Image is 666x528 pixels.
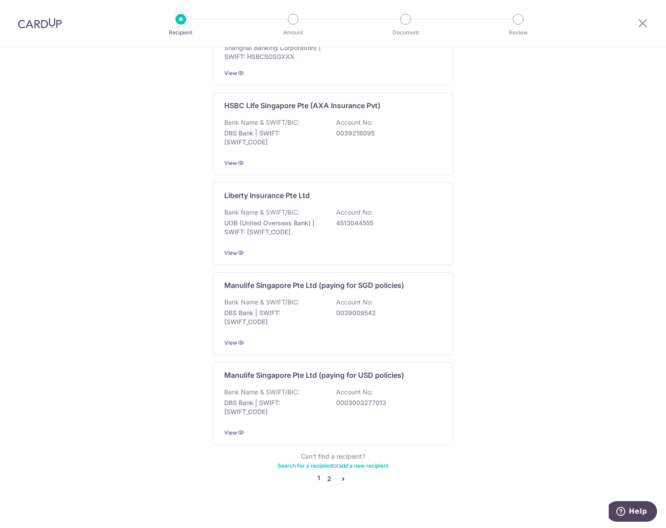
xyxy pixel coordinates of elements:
p: Account No: [336,388,373,397]
a: View [224,160,237,166]
a: View [224,70,237,76]
p: Document [372,28,439,37]
a: View [224,249,237,256]
p: 0039218095 [336,129,436,138]
a: 2 [324,473,334,484]
a: add a new recipient [339,462,388,469]
p: DBS Bank | SWIFT: [SWIFT_CODE] [224,398,324,416]
p: HSBC LIfe Singapore Pte (AXA Insurance Pvt) [224,100,380,111]
nav: pager [213,473,453,484]
p: Account No: [336,118,373,127]
p: Bank Name & SWIFT/BIC: [224,118,299,127]
p: Review [485,28,551,37]
p: 0039009542 [336,308,436,317]
p: Manulife Singapore Pte Ltd (paying for USD policies) [224,370,404,380]
p: Bank Name & SWIFT/BIC: [224,208,299,217]
p: Recipient [148,28,214,37]
p: 0003003277013 [336,398,436,407]
img: CardUp [18,18,62,29]
p: Account No: [336,208,373,217]
p: Liberty Insurance Pte Ltd [224,190,310,201]
p: Manulife Singapore Pte Ltd (paying for SGD policies) [224,280,404,291]
p: DBS Bank | SWIFT: [SWIFT_CODE] [224,308,324,326]
li: 1 [317,473,320,484]
p: DBS Bank | SWIFT: [SWIFT_CODE] [224,129,324,147]
a: View [224,429,237,436]
a: View [224,339,237,346]
a: Search for a recipient [277,462,333,469]
p: Amount [260,28,326,37]
iframe: Opens a widget where you can find more information [609,501,657,524]
p: Account No: [336,298,373,307]
p: Bank Name & SWIFT/BIC: [224,388,299,397]
div: Can’t find a recipient? or [213,452,453,470]
p: Bank Name & SWIFT/BIC: [224,298,299,307]
p: UOB (United Overseas Bank) | SWIFT: [SWIFT_CODE] [224,219,324,237]
p: 4513044555 [336,219,436,228]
